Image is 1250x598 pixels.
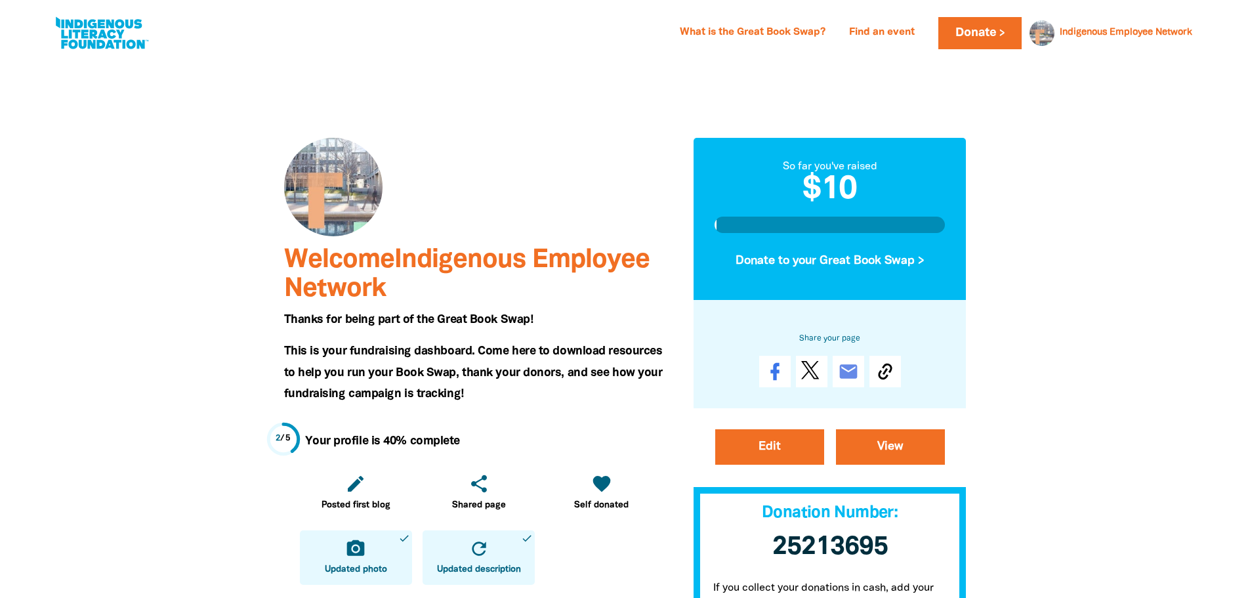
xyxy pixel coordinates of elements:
i: favorite [591,473,612,494]
i: refresh [469,538,490,559]
a: favoriteSelf donated [545,465,657,520]
a: Donate [938,17,1021,49]
span: Updated photo [325,563,387,576]
a: email [833,356,864,387]
a: shareShared page [423,465,535,520]
button: Donate to your Great Book Swap > [715,243,946,278]
h2: $10 [715,175,946,206]
i: share [469,473,490,494]
span: Donation Number: [762,505,898,521]
a: refreshUpdated descriptiondone [423,530,535,585]
strong: Your profile is 40% complete [305,436,460,446]
a: What is the Great Book Swap? [672,22,833,43]
a: Indigenous Employee Network [1060,28,1192,37]
span: 2 [276,435,281,442]
div: So far you've raised [715,159,946,175]
span: Shared page [452,499,506,512]
span: Updated description [437,563,521,576]
span: Self donated [574,499,629,512]
a: camera_altUpdated photodone [300,530,412,585]
a: Share [759,356,791,387]
div: / 5 [276,433,291,445]
span: Thanks for being part of the Great Book Swap! [284,314,533,325]
h6: Share your page [715,331,946,345]
i: done [398,532,410,544]
span: Welcome Indigenous Employee Network [284,248,650,301]
span: 25213695 [772,535,888,559]
i: done [521,532,533,544]
span: Posted first blog [322,499,390,512]
button: Copy Link [869,356,901,387]
span: This is your fundraising dashboard. Come here to download resources to help you run your Book Swa... [284,346,663,399]
a: editPosted first blog [300,465,412,520]
a: View [836,429,945,465]
a: Find an event [841,22,923,43]
i: edit [345,473,366,494]
a: Edit [715,429,824,465]
i: camera_alt [345,538,366,559]
i: email [838,361,859,382]
a: Post [796,356,827,387]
